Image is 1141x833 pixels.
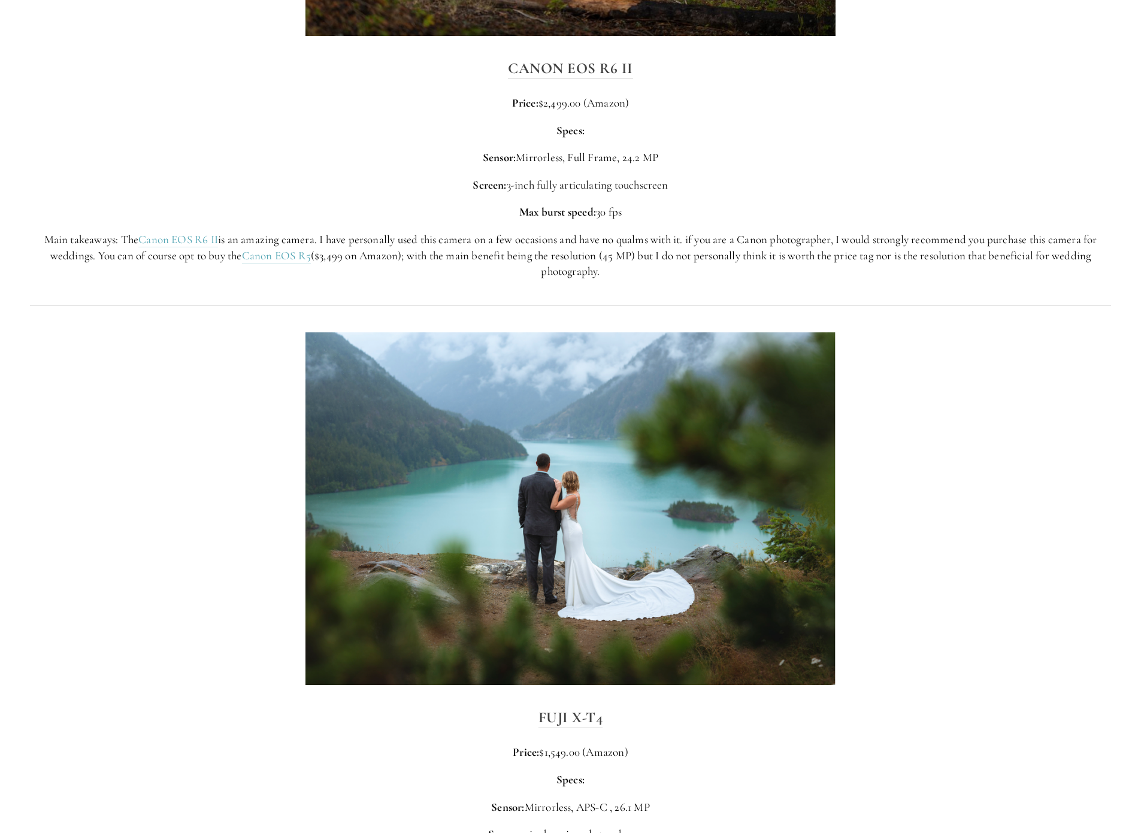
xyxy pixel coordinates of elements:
[508,59,633,78] a: Canon EOS R6 II
[519,205,596,219] strong: Max burst speed:
[491,800,524,814] strong: Sensor:
[30,204,1111,220] p: 30 fps
[538,708,603,726] strong: Fuji X-T4
[483,150,516,164] strong: Sensor:
[138,232,218,247] a: Canon EOS R6 II
[242,249,311,263] a: Canon EOS R5
[513,745,539,759] strong: Price:
[473,178,506,192] strong: Screen:
[30,799,1111,816] p: Mirrorless, APS-C , 26.1 MP
[556,123,585,137] strong: Specs:
[30,177,1111,193] p: 3-inch fully articulating touchscreen
[30,95,1111,111] p: $2,499.00 (Amazon)
[30,744,1111,761] p: $1,549.00 (Amazon)
[512,96,538,110] strong: Price:
[30,150,1111,166] p: Mirrorless, Full Frame, 24.2 MP
[508,59,633,77] strong: Canon EOS R6 II
[30,232,1111,280] p: Main takeaways: The is an amazing camera. I have personally used this camera on a few occasions a...
[538,708,603,728] a: Fuji X-T4
[556,773,585,786] strong: Specs:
